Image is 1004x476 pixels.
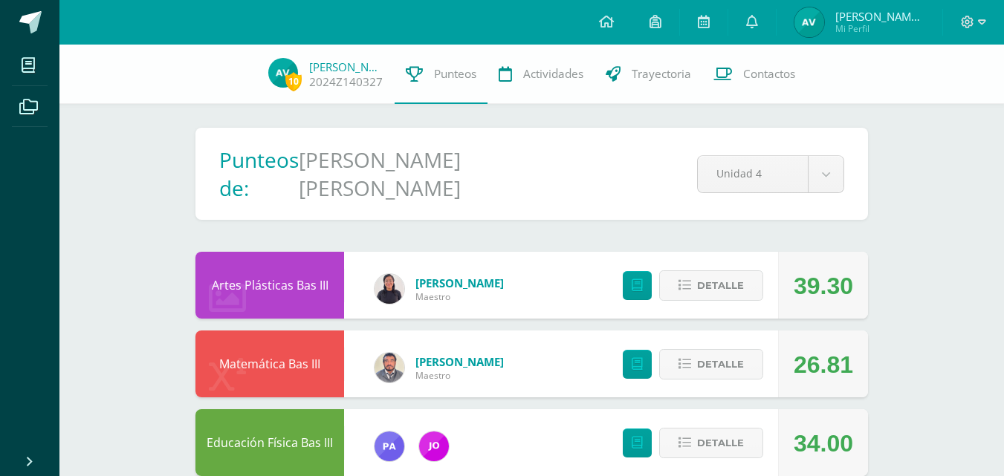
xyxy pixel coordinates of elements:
button: Detalle [659,428,763,458]
div: Educación Física Bas III [195,409,344,476]
a: Trayectoria [595,45,702,104]
a: [PERSON_NAME] [415,276,504,290]
img: b3ade3febffa627f9cc084759de04a77.png [375,353,404,382]
span: Maestro [415,290,504,303]
span: Maestro [415,369,504,382]
a: Unidad 4 [698,156,843,192]
img: e4da66769a2fba6e59ab66d187d76612.png [268,58,298,88]
img: e4da66769a2fba6e59ab66d187d76612.png [794,7,824,37]
div: 39.30 [794,252,853,319]
div: 26.81 [794,331,853,398]
h1: Punteos de: [219,146,299,202]
span: Punteos [434,66,476,82]
h1: [PERSON_NAME] [PERSON_NAME] [299,146,526,202]
a: [PERSON_NAME] [415,354,504,369]
span: [PERSON_NAME] [PERSON_NAME] [835,9,924,24]
span: Mi Perfil [835,22,924,35]
span: Trayectoria [632,66,691,82]
span: Detalle [697,351,744,378]
div: Matemática Bas III [195,330,344,397]
a: Actividades [488,45,595,104]
button: Detalle [659,270,763,301]
span: Unidad 4 [716,156,789,191]
a: Punteos [395,45,488,104]
a: [PERSON_NAME] [309,59,383,74]
div: Artes Plásticas Bas III [195,252,344,319]
a: Contactos [702,45,806,104]
img: 75b744ccd90b308547c4c603ec795dc0.png [419,431,449,461]
span: Detalle [697,272,744,299]
span: Contactos [743,66,795,82]
span: Actividades [523,66,583,82]
img: b44a260999c9d2f44e9afe0ea64fd14b.png [375,274,404,304]
span: 10 [285,72,302,91]
span: Detalle [697,429,744,457]
button: Detalle [659,349,763,379]
img: 616581b55804112b05f25e86733e6298.png [375,431,404,461]
a: 2024Z140327 [309,74,383,90]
